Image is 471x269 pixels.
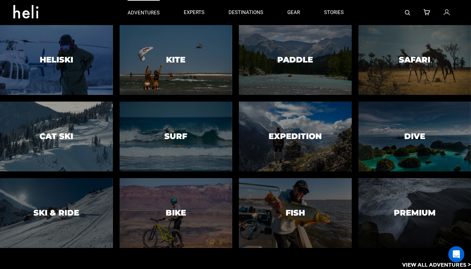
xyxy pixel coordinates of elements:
[33,209,79,217] h3: Ski & Ride
[269,132,322,141] h3: Expedition
[39,132,73,141] h3: Cat Ski
[128,9,160,16] p: adventures
[277,55,313,64] h3: Paddle
[394,209,436,217] h3: Premium
[405,10,410,15] img: search-bar-icon.svg
[166,209,186,217] h3: Bike
[228,9,263,16] p: destinations
[164,132,187,141] h3: Surf
[448,246,464,262] div: Open Intercom Messenger
[286,209,305,217] h3: Fish
[402,261,471,269] p: View All Adventures >
[184,9,204,16] p: experts
[404,132,425,141] h3: Dive
[399,55,430,64] h3: Safari
[166,55,185,64] h3: Kite
[40,55,73,64] h3: Heliski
